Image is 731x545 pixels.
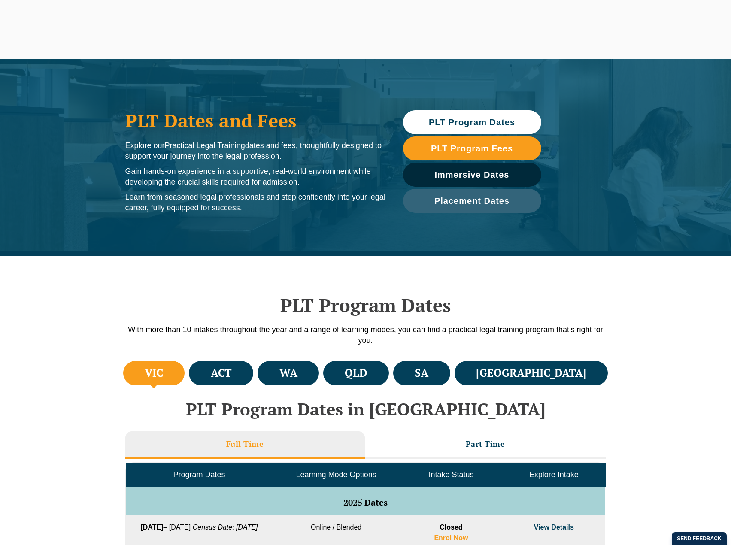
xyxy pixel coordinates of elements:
[345,366,367,380] h4: QLD
[429,118,515,127] span: PLT Program Dates
[428,470,473,479] span: Intake Status
[140,524,163,531] strong: [DATE]
[226,439,264,449] h3: Full Time
[403,189,541,213] a: Placement Dates
[121,400,610,418] h2: PLT Program Dates in [GEOGRAPHIC_DATA]
[434,197,510,205] span: Placement Dates
[534,524,574,531] a: View Details
[125,192,386,213] p: Learn from seasoned legal professionals and step confidently into your legal career, fully equipp...
[415,366,428,380] h4: SA
[403,110,541,134] a: PLT Program Dates
[121,294,610,316] h2: PLT Program Dates
[343,497,388,508] span: 2025 Dates
[403,136,541,160] a: PLT Program Fees
[440,524,462,531] span: Closed
[431,144,513,153] span: PLT Program Fees
[435,170,510,179] span: Immersive Dates
[476,366,586,380] h4: [GEOGRAPHIC_DATA]
[529,470,579,479] span: Explore Intake
[145,366,163,380] h4: VIC
[125,140,386,162] p: Explore our dates and fees, thoughtfully designed to support your journey into the legal profession.
[165,141,245,150] span: Practical Legal Training
[279,366,297,380] h4: WA
[121,324,610,346] p: With more than 10 intakes throughout the year and a range of learning modes, you can find a pract...
[125,110,386,131] h1: PLT Dates and Fees
[403,163,541,187] a: Immersive Dates
[434,534,468,542] a: Enrol Now
[193,524,258,531] em: Census Date: [DATE]
[125,166,386,188] p: Gain hands-on experience in a supportive, real-world environment while developing the crucial ski...
[296,470,376,479] span: Learning Mode Options
[173,470,225,479] span: Program Dates
[211,366,232,380] h4: ACT
[466,439,505,449] h3: Part Time
[140,524,191,531] a: [DATE]– [DATE]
